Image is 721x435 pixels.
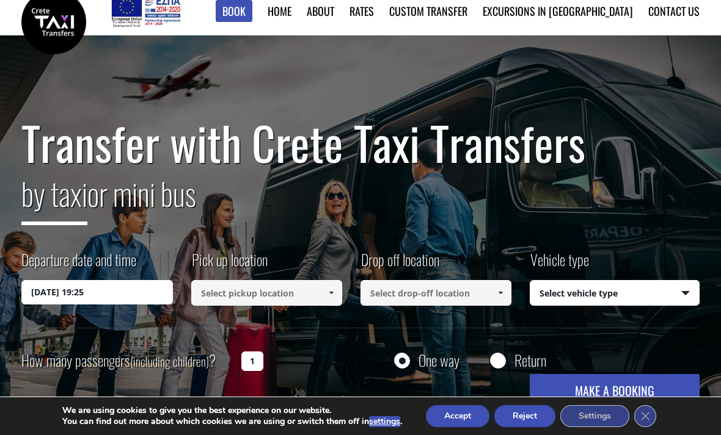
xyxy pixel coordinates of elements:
button: Close GDPR Cookie Banner [634,405,656,427]
a: Home [268,3,291,19]
button: settings [369,416,400,427]
button: Reject [494,405,555,427]
label: Drop off location [360,249,439,280]
a: Show All Items [491,280,511,306]
p: You can find out more about which cookies we are using or switch them off in . [62,416,402,427]
span: by taxi [21,170,87,225]
button: MAKE A BOOKING [530,374,699,407]
label: Pick up location [191,249,268,280]
a: Rates [350,3,374,19]
input: Select pickup location [191,280,342,306]
a: Crete Taxi Transfers | Safe Taxi Transfer Services from to Heraklion Airport, Chania Airport, Ret... [21,14,86,27]
a: Custom Transfer [389,3,467,19]
small: (including children) [130,352,209,370]
p: We are using cookies to give you the best experience on our website. [62,405,402,416]
label: How many passengers ? [21,346,234,376]
a: About [307,3,334,19]
button: Settings [560,405,629,427]
a: Contact us [648,3,700,19]
label: Return [514,353,546,368]
span: Select vehicle type [530,281,698,306]
label: Vehicle type [530,249,589,280]
h1: Transfer with Crete Taxi Transfers [21,117,699,168]
button: Accept [426,405,489,427]
label: One way [419,353,459,368]
a: Excursions in [GEOGRAPHIC_DATA] [483,3,633,19]
a: Show All Items [321,280,342,306]
input: Select drop-off location [360,280,511,306]
h2: or mini bus [21,168,699,234]
label: Departure date and time [21,249,136,280]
